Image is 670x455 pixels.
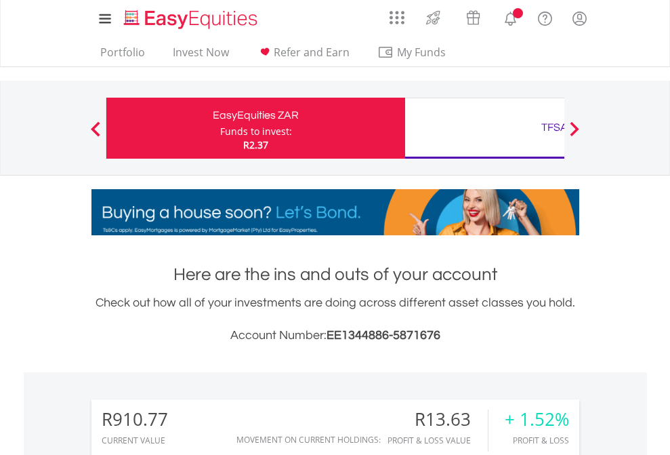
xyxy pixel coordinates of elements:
[220,125,292,138] div: Funds to invest:
[91,326,579,345] h3: Account Number:
[102,410,168,429] div: R910.77
[91,189,579,235] img: EasyMortage Promotion Banner
[121,8,263,31] img: EasyEquities_Logo.png
[562,3,597,33] a: My Profile
[462,7,484,28] img: vouchers-v2.svg
[274,45,350,60] span: Refer and Earn
[251,45,355,66] a: Refer and Earn
[493,3,528,31] a: Notifications
[390,10,404,25] img: grid-menu-icon.svg
[114,106,397,125] div: EasyEquities ZAR
[243,138,268,151] span: R2.37
[91,294,579,345] div: Check out how all of your investments are doing across different asset classes you hold.
[377,43,466,61] span: My Funds
[561,128,588,142] button: Next
[505,410,569,429] div: + 1.52%
[505,436,569,445] div: Profit & Loss
[95,45,150,66] a: Portfolio
[388,410,488,429] div: R13.63
[327,329,440,342] span: EE1344886-5871676
[453,3,493,28] a: Vouchers
[236,435,381,444] div: Movement on Current Holdings:
[528,3,562,31] a: FAQ's and Support
[381,3,413,25] a: AppsGrid
[82,128,109,142] button: Previous
[119,3,263,31] a: Home page
[102,436,168,445] div: CURRENT VALUE
[422,7,444,28] img: thrive-v2.svg
[167,45,234,66] a: Invest Now
[388,436,488,445] div: Profit & Loss Value
[91,262,579,287] h1: Here are the ins and outs of your account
